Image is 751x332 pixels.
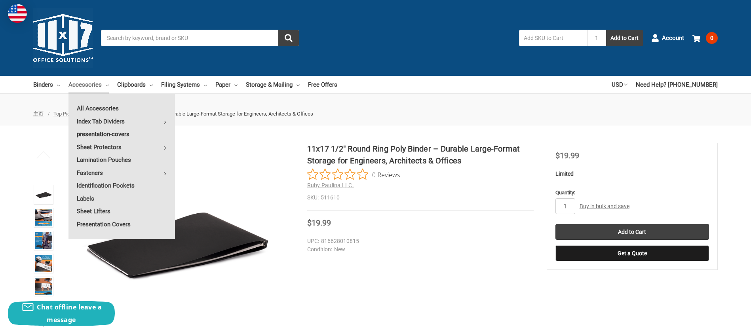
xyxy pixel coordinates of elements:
button: Get a Quote [555,245,709,261]
label: Quantity: [555,189,709,197]
dt: Condition: [307,245,332,254]
a: Account [651,28,684,48]
img: duty and tax information for United States [8,4,27,23]
span: 0 [706,32,718,44]
img: 11x17 1/2" Round Ring Poly Binder – Durable Large-Format Storage for Engineers, Architects & Offices [35,209,52,226]
a: 0 [692,28,718,48]
a: presentation-covers [68,128,175,140]
a: Binders [33,76,60,93]
input: Add to Cart [555,224,709,240]
img: 11x17.com [33,8,93,68]
span: $19.99 [307,218,331,228]
a: Clipboards [117,76,153,93]
img: 11x17 1/2" Round Ring Poly Binder – Durable Large-Format Storage for Engineers, Architects & Offices [35,232,52,249]
button: Rated 0 out of 5 stars from 0 reviews. Jump to reviews. [307,169,400,180]
a: Need Help? [PHONE_NUMBER] [636,76,718,93]
img: 11x17 1/2" Round Ring Poly Binder – Durable Large-Format Storage for Engineers, Architects & Offices [35,186,52,203]
a: Labels [68,192,175,205]
a: Ruby Paulina LLC. [307,182,354,188]
a: Sheet Lifters [68,205,175,218]
dd: 816628010815 [307,237,530,245]
a: Paper [215,76,238,93]
iframe: Google 顾客评价 [686,311,751,332]
dt: UPC: [307,237,319,245]
a: Free Offers [308,76,337,93]
span: Chat offline leave a message [37,303,102,324]
a: Accessories [68,76,109,93]
img: 11x17 1/2" Round Ring Poly Binder – Durable Large-Format Storage for Engineers, Architects & Offices [35,255,52,272]
a: Buy in bulk and save [580,203,629,209]
input: Search by keyword, brand or SKU [101,30,299,46]
a: Lamination Pouches [68,154,175,166]
h1: 11x17 1/2" Round Ring Poly Binder – Durable Large-Format Storage for Engineers, Architects & Offices [307,143,534,167]
span: 11x17 1/2" Round Ring Poly Binder – Durable Large-Format Storage for Engineers, Architects & Offices [86,111,313,117]
a: All Accessories [68,102,175,115]
a: Top Picks [53,111,76,117]
p: Limited [555,170,709,178]
a: 主页 [33,111,44,117]
a: Presentation Covers [68,218,175,231]
img: 11x17 1/2" Round Ring Poly Binder – Durable Large-Format Storage for Engineers, Architects & Offices [35,278,52,295]
a: Filing Systems [161,76,207,93]
dt: SKU: [307,194,319,202]
span: $19.99 [555,151,579,160]
a: Fasteners [68,167,175,179]
a: Identification Pockets [68,179,175,192]
input: Add SKU to Cart [519,30,587,46]
dd: New [307,245,530,254]
span: Account [662,34,684,43]
button: Chat offline leave a message [8,301,115,326]
span: 0 Reviews [372,169,400,180]
a: Storage & Mailing [246,76,300,93]
a: Sheet Protectors [68,141,175,154]
a: USD [612,76,627,93]
button: Add to Cart [606,30,643,46]
a: Index Tab Dividers [68,115,175,128]
dd: 511610 [307,194,534,202]
button: Next [32,315,56,330]
button: Previous [32,147,56,163]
